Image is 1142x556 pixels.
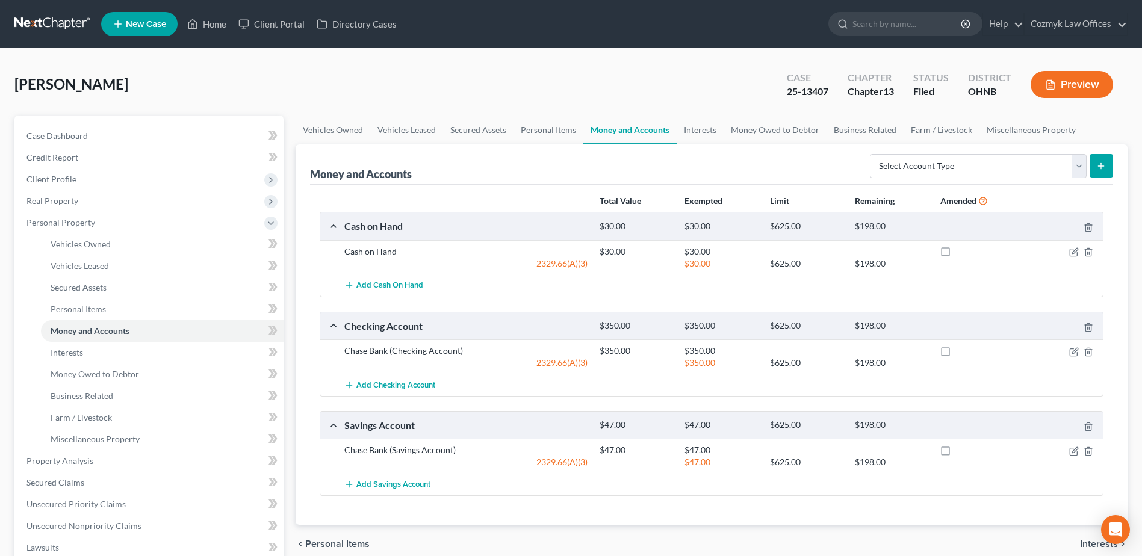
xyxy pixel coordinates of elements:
[677,116,724,144] a: Interests
[305,539,370,549] span: Personal Items
[41,277,284,298] a: Secured Assets
[26,217,95,227] span: Personal Property
[51,412,112,422] span: Farm / Livestock
[338,444,594,456] div: Chase Bank (Savings Account)
[17,147,284,168] a: Credit Report
[1101,515,1130,544] div: Open Intercom Messenger
[1118,539,1128,549] i: chevron_right
[849,357,934,369] div: $198.00
[764,357,849,369] div: $625.00
[678,258,763,270] div: $30.00
[26,542,59,552] span: Lawsuits
[514,116,583,144] a: Personal Items
[51,326,129,336] span: Money and Accounts
[41,255,284,277] a: Vehicles Leased
[310,167,412,181] div: Money and Accounts
[356,380,435,390] span: Add Checking Account
[51,369,139,379] span: Money Owed to Debtor
[41,233,284,255] a: Vehicles Owned
[594,419,678,431] div: $47.00
[41,320,284,342] a: Money and Accounts
[983,13,1023,35] a: Help
[1025,13,1127,35] a: Cozmyk Law Offices
[181,13,232,35] a: Home
[678,246,763,258] div: $30.00
[1080,539,1128,549] button: Interests chevron_right
[1031,71,1113,98] button: Preview
[678,456,763,468] div: $47.00
[26,131,88,141] span: Case Dashboard
[26,456,93,466] span: Property Analysis
[14,75,128,93] span: [PERSON_NAME]
[913,85,949,99] div: Filed
[344,274,423,297] button: Add Cash on Hand
[338,258,594,270] div: 2329.66(A)(3)
[51,304,106,314] span: Personal Items
[338,357,594,369] div: 2329.66(A)(3)
[849,456,934,468] div: $198.00
[594,345,678,357] div: $350.00
[855,196,895,206] strong: Remaining
[968,85,1011,99] div: OHNB
[443,116,514,144] a: Secured Assets
[724,116,827,144] a: Money Owed to Debtor
[232,13,311,35] a: Client Portal
[600,196,641,206] strong: Total Value
[979,116,1083,144] a: Miscellaneous Property
[678,320,763,332] div: $350.00
[678,221,763,232] div: $30.00
[678,357,763,369] div: $350.00
[848,71,894,85] div: Chapter
[311,13,403,35] a: Directory Cases
[787,71,828,85] div: Case
[41,407,284,428] a: Farm / Livestock
[126,20,166,29] span: New Case
[370,116,443,144] a: Vehicles Leased
[827,116,904,144] a: Business Related
[338,246,594,258] div: Cash on Hand
[41,342,284,363] a: Interests
[296,539,305,549] i: chevron_left
[51,391,113,401] span: Business Related
[51,434,140,444] span: Miscellaneous Property
[296,539,370,549] button: chevron_left Personal Items
[764,456,849,468] div: $625.00
[852,13,963,35] input: Search by name...
[594,246,678,258] div: $30.00
[51,261,109,271] span: Vehicles Leased
[594,444,678,456] div: $47.00
[41,385,284,407] a: Business Related
[338,320,594,332] div: Checking Account
[848,85,894,99] div: Chapter
[338,419,594,431] div: Savings Account
[787,85,828,99] div: 25-13407
[764,221,849,232] div: $625.00
[678,444,763,456] div: $47.00
[338,345,594,357] div: Chase Bank (Checking Account)
[1080,539,1118,549] span: Interests
[338,456,594,468] div: 2329.66(A)(3)
[41,363,284,385] a: Money Owed to Debtor
[17,515,284,537] a: Unsecured Nonpriority Claims
[17,125,284,147] a: Case Dashboard
[764,419,849,431] div: $625.00
[684,196,722,206] strong: Exempted
[678,419,763,431] div: $47.00
[594,221,678,232] div: $30.00
[26,174,76,184] span: Client Profile
[849,221,934,232] div: $198.00
[17,450,284,472] a: Property Analysis
[51,239,111,249] span: Vehicles Owned
[26,152,78,162] span: Credit Report
[913,71,949,85] div: Status
[344,374,435,396] button: Add Checking Account
[344,473,430,495] button: Add Savings Account
[51,282,107,292] span: Secured Assets
[968,71,1011,85] div: District
[770,196,789,206] strong: Limit
[904,116,979,144] a: Farm / Livestock
[764,320,849,332] div: $625.00
[26,499,126,509] span: Unsecured Priority Claims
[594,320,678,332] div: $350.00
[41,428,284,450] a: Miscellaneous Property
